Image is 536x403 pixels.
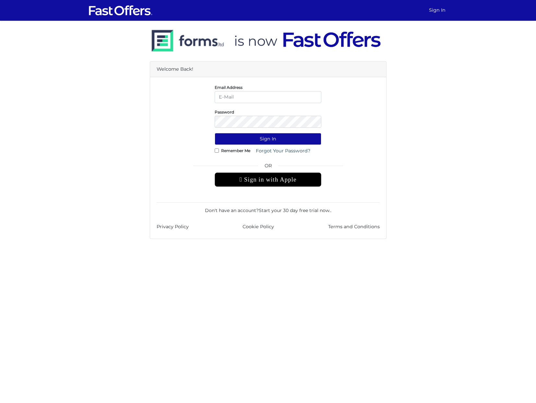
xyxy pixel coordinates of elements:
[215,111,234,113] label: Password
[150,62,386,77] div: Welcome Back!
[157,202,380,214] div: Don't have an account? .
[215,162,321,172] span: OR
[215,91,321,103] input: E-Mail
[215,133,321,145] button: Sign In
[243,223,274,231] a: Cookie Policy
[252,145,315,157] a: Forgot Your Password?
[215,87,243,88] label: Email Address
[215,172,321,187] div: Sign in with Apple
[328,223,380,231] a: Terms and Conditions
[221,150,250,151] label: Remember Me
[426,4,448,17] a: Sign In
[157,223,189,231] a: Privacy Policy
[259,207,330,213] a: Start your 30 day free trial now.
